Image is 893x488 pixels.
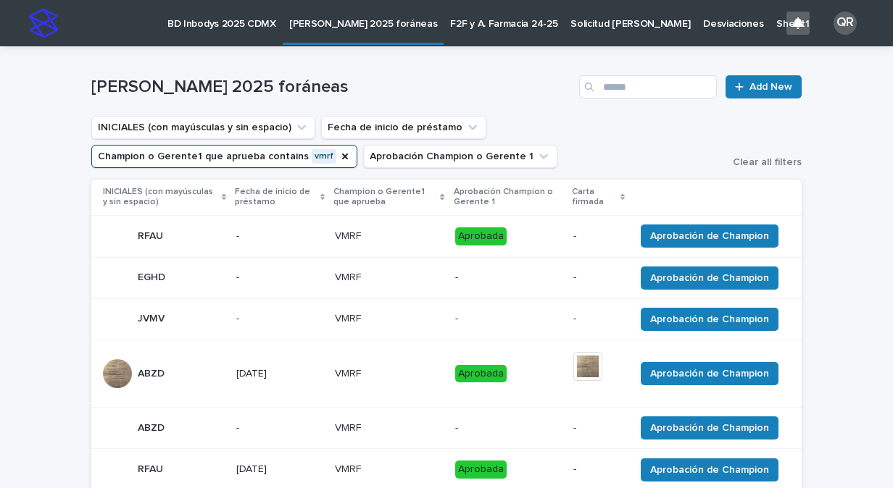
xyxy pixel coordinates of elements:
p: RFAU [138,460,166,476]
p: [DATE] [236,368,323,380]
button: Fecha de inicio de préstamo [321,116,486,139]
p: VMRF [335,365,364,380]
p: Fecha de inicio de préstamo [235,184,317,211]
tr: RFAURFAU -VMRFVMRF Aprobada-Aprobación de Champion [91,215,802,257]
div: QR [834,12,857,35]
p: VMRF [335,310,364,325]
input: Search [579,75,717,98]
button: Aprobación de Champion [641,224,778,248]
span: Aprobación de Champion [650,366,769,381]
p: - [236,422,323,434]
p: - [236,313,323,325]
span: Aprobación de Champion [650,463,769,477]
tr: EGHDEGHD -VMRFVMRF --Aprobación de Champion [91,257,802,298]
div: Aprobada [455,365,507,383]
button: Champion o Gerente1 que aprueba [91,145,357,168]
p: - [573,313,623,325]
p: - [573,272,623,284]
img: stacker-logo-s-only.png [29,9,58,38]
tr: ABZDABZD -VMRFVMRF --Aprobación de Champion [91,408,802,449]
p: Carta firmada [572,184,617,211]
p: VMRF [335,419,364,434]
p: [DATE] [236,463,323,476]
button: INICIALES (con mayúsculas y sin espacio) [91,116,315,139]
p: JVMV [138,310,167,325]
button: Aprobación de Champion [641,362,778,385]
h1: [PERSON_NAME] 2025 foráneas [91,77,573,98]
p: - [455,272,562,284]
p: - [455,313,562,325]
p: VMRF [335,460,364,476]
a: Add New [726,75,802,98]
p: EGHD [138,269,168,284]
p: ABZD [138,419,167,434]
span: Aprobación de Champion [650,271,769,285]
p: - [573,422,623,434]
tr: JVMVJVMV -VMRFVMRF --Aprobación de Champion [91,298,802,340]
p: ABZD [138,365,167,380]
p: RFAU [138,227,166,243]
button: Aprobación de Champion [641,266,778,290]
p: - [236,230,323,243]
p: VMRF [335,227,364,243]
tr: ABZDABZD [DATE]VMRFVMRF AprobadaAprobación de Champion [91,340,802,408]
p: - [573,230,623,243]
p: Champion o Gerente1 que aprueba [333,184,436,211]
button: Aprobación de Champion [641,308,778,331]
p: Aprobación Champion o Gerente 1 [454,184,563,211]
button: Aprobación de Champion [641,416,778,439]
span: Aprobación de Champion [650,421,769,435]
button: Aprobación de Champion [641,458,778,481]
p: - [236,272,323,284]
span: Aprobación de Champion [650,312,769,327]
span: Clear all filters [733,157,802,167]
button: Clear all filters [721,157,802,167]
button: Aprobación Champion o Gerente 1 [363,145,557,168]
span: Aprobación de Champion [650,229,769,243]
p: - [573,463,623,476]
p: INICIALES (con mayúsculas y sin espacio) [103,184,218,211]
span: Add New [749,82,792,92]
div: Aprobada [455,460,507,479]
div: Aprobada [455,227,507,245]
p: - [455,422,562,434]
p: VMRF [335,269,364,284]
